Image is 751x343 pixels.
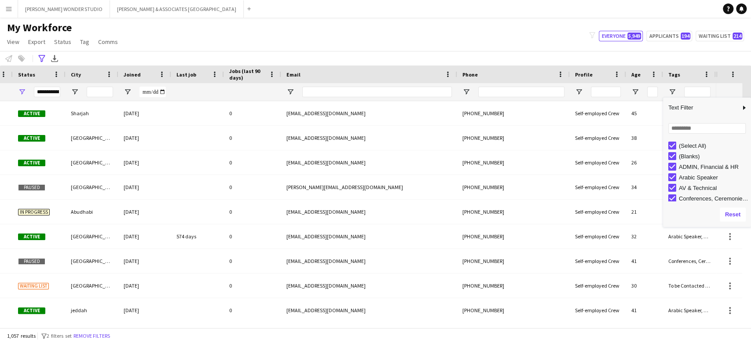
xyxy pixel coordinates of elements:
button: [PERSON_NAME] & ASSOCIATES [GEOGRAPHIC_DATA] [110,0,244,18]
span: Active [18,135,45,142]
div: Conferences, Ceremonies & Exhibitions, Done by [PERSON_NAME], Live Shows & Festivals, Manager, Ma... [663,249,716,273]
div: [DATE] [118,101,171,125]
div: Column Filter [663,98,751,227]
div: 0 [224,175,281,199]
div: 0 [224,200,281,224]
div: [EMAIL_ADDRESS][DOMAIN_NAME] [281,298,457,322]
div: 21 [626,200,663,224]
div: Arabic Speaker [679,174,748,181]
div: ADMIN, Financial & HR [679,164,748,170]
input: Search filter values [668,123,746,134]
button: Open Filter Menu [575,88,583,96]
span: Active [18,234,45,240]
div: [PHONE_NUMBER] [457,150,570,175]
span: City [71,71,81,78]
div: 38 [626,126,663,150]
div: Self-employed Crew [570,101,626,125]
span: Paused [18,184,45,191]
div: [PHONE_NUMBER] [457,200,570,224]
div: [EMAIL_ADDRESS][DOMAIN_NAME] [281,126,457,150]
span: Paused [18,258,45,265]
span: Age [631,71,641,78]
button: Open Filter Menu [462,88,470,96]
div: [PHONE_NUMBER] [457,224,570,248]
span: Active [18,307,45,314]
div: [DATE] [118,224,171,248]
div: 32 [626,224,663,248]
input: Age Filter Input [647,87,658,97]
div: 0 [224,126,281,150]
div: [GEOGRAPHIC_DATA] [66,224,118,248]
div: 41 [626,249,663,273]
div: [EMAIL_ADDRESS][DOMAIN_NAME] [281,224,457,248]
div: [GEOGRAPHIC_DATA] [66,126,118,150]
div: 41 [626,298,663,322]
span: Profile [575,71,593,78]
div: jeddah [66,298,118,322]
div: 45 [626,101,663,125]
span: Active [18,110,45,117]
div: [PHONE_NUMBER] [457,274,570,298]
div: Self-employed Crew [570,298,626,322]
input: Joined Filter Input [139,87,166,97]
input: Email Filter Input [302,87,452,97]
div: [EMAIL_ADDRESS][DOMAIN_NAME] [281,150,457,175]
span: Last job [176,71,196,78]
div: 574 days [171,224,224,248]
input: Phone Filter Input [478,87,564,97]
div: (Select All) [679,142,748,149]
div: 0 [224,150,281,175]
button: Applicants194 [646,31,692,41]
a: View [4,36,23,47]
div: 26 [626,150,663,175]
div: 0 [224,274,281,298]
button: Reset [720,208,746,222]
span: Export [28,38,45,46]
div: (Blanks) [679,153,748,160]
span: Waiting list [18,283,49,289]
button: Open Filter Menu [631,88,639,96]
span: 5,949 [627,33,641,40]
div: To be Contacted by [PERSON_NAME] [663,274,716,298]
span: My Workforce [7,21,72,34]
div: [DATE] [118,126,171,150]
input: Tags Filter Input [684,87,711,97]
button: Open Filter Menu [668,88,676,96]
div: Self-employed Crew [570,274,626,298]
input: Profile Filter Input [591,87,621,97]
div: Arabic Speaker, Done by [PERSON_NAME], Live Shows & Festivals, Manager, Mega Project, Production,... [663,298,716,322]
div: Conferences, Ceremonies & Exhibitions [679,195,748,202]
button: Waiting list214 [696,31,744,41]
app-action-btn: Advanced filters [37,53,47,64]
div: [PHONE_NUMBER] [457,298,570,322]
div: Self-employed Crew [570,150,626,175]
span: View [7,38,19,46]
div: [DATE] [118,150,171,175]
div: [DATE] [118,175,171,199]
a: Tag [77,36,93,47]
button: [PERSON_NAME] WONDER STUDIO [18,0,110,18]
input: City Filter Input [87,87,113,97]
button: Open Filter Menu [18,88,26,96]
div: 0 [224,101,281,125]
div: [EMAIL_ADDRESS][DOMAIN_NAME] [281,274,457,298]
app-action-btn: Export XLSX [49,53,60,64]
span: 214 [733,33,742,40]
span: Tag [80,38,89,46]
button: Open Filter Menu [71,88,79,96]
div: [PHONE_NUMBER] [457,126,570,150]
div: Self-employed Crew [570,249,626,273]
div: Self-employed Crew [570,224,626,248]
button: Everyone5,949 [599,31,643,41]
div: [GEOGRAPHIC_DATA] [66,274,118,298]
div: [DATE] [118,249,171,273]
span: Joined [124,71,141,78]
div: 34 [626,175,663,199]
div: Sharjah [66,101,118,125]
div: 0 [224,224,281,248]
div: Self-employed Crew [570,126,626,150]
span: Active [18,160,45,166]
span: In progress [18,209,50,215]
button: Open Filter Menu [286,88,294,96]
span: 194 [681,33,690,40]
